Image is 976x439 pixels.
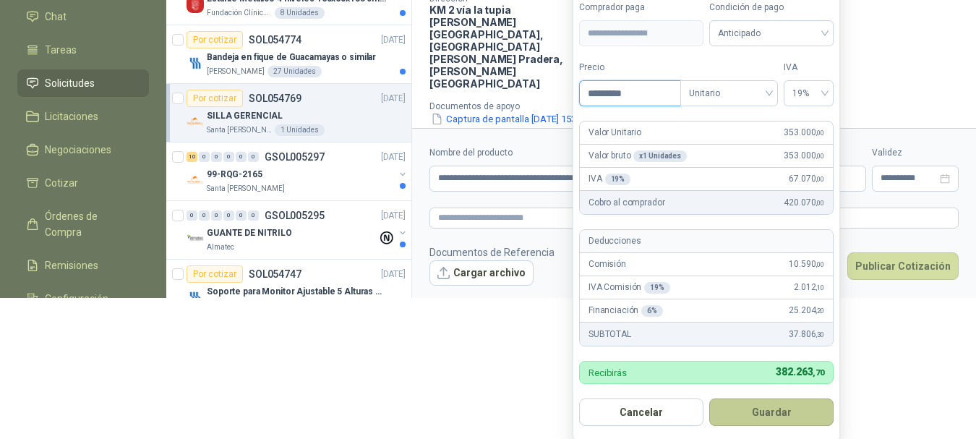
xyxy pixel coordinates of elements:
[784,126,824,140] span: 353.000
[17,3,149,30] a: Chat
[588,126,641,140] p: Valor Unitario
[45,291,108,307] span: Configuración
[187,148,408,195] a: 10 0 0 0 0 0 GSOL005297[DATE] Company Logo99-RQG-2165Santa [PERSON_NAME]
[236,152,247,162] div: 0
[45,75,95,91] span: Solicitudes
[166,25,411,84] a: Por cotizarSOL054774[DATE] Company LogoBandeja en fique de Guacamayas o similar[PERSON_NAME]27 Un...
[207,285,387,299] p: Soporte para Monitor Ajustable 5 Alturas Mini
[265,210,325,221] p: GSOL005295
[207,242,234,253] p: Almatec
[187,171,204,189] img: Company Logo
[709,398,834,426] button: Guardar
[784,61,834,74] label: IVA
[381,150,406,164] p: [DATE]
[187,31,243,48] div: Por cotizar
[588,281,670,294] p: IVA Comisión
[207,168,262,182] p: 99-RQG-2165
[633,150,687,162] div: x 1 Unidades
[166,84,411,142] a: Por cotizarSOL054769[DATE] Company LogoSILLA GERENCIALSanta [PERSON_NAME]1 Unidades
[588,368,627,378] p: Recibirás
[381,92,406,106] p: [DATE]
[429,4,584,90] p: KM 2 vía la tupia [PERSON_NAME][GEOGRAPHIC_DATA], [GEOGRAPHIC_DATA][PERSON_NAME] Pradera , [PERSO...
[816,199,824,207] span: ,00
[45,257,98,273] span: Remisiones
[816,307,824,315] span: ,20
[17,69,149,97] a: Solicitudes
[784,149,824,163] span: 353.000
[816,284,824,291] span: ,10
[207,7,272,19] p: Fundación Clínica Shaio
[187,289,204,306] img: Company Logo
[17,136,149,163] a: Negociaciones
[813,368,824,378] span: ,70
[187,54,204,72] img: Company Logo
[207,51,376,64] p: Bandeja en fique de Guacamayas o similar
[776,366,824,378] span: 382.263
[17,285,149,312] a: Configuración
[199,152,210,162] div: 0
[429,101,970,111] p: Documentos de apoyo
[45,208,135,240] span: Órdenes de Compra
[641,305,663,317] div: 6 %
[236,210,247,221] div: 0
[579,1,703,14] label: Comprador paga
[872,146,959,160] label: Validez
[207,183,285,195] p: Santa [PERSON_NAME]
[588,149,687,163] p: Valor bruto
[784,196,824,210] span: 420.070
[17,103,149,130] a: Licitaciones
[187,210,197,221] div: 0
[45,42,77,58] span: Tareas
[588,172,630,186] p: IVA
[588,328,631,341] p: SUBTOTAL
[381,268,406,281] p: [DATE]
[207,66,265,77] p: [PERSON_NAME]
[17,252,149,279] a: Remisiones
[249,35,301,45] p: SOL054774
[249,93,301,103] p: SOL054769
[223,210,234,221] div: 0
[816,129,824,137] span: ,00
[789,257,824,271] span: 10.590
[588,196,664,210] p: Cobro al comprador
[588,257,626,271] p: Comisión
[789,172,824,186] span: 67.070
[249,269,301,279] p: SOL054747
[605,174,631,185] div: 19 %
[17,203,149,246] a: Órdenes de Compra
[689,82,769,104] span: Unitario
[187,152,197,162] div: 10
[187,230,204,247] img: Company Logo
[207,109,283,123] p: SILLA GERENCIAL
[579,398,703,426] button: Cancelar
[275,124,325,136] div: 1 Unidades
[816,331,824,338] span: ,30
[579,61,680,74] label: Precio
[199,210,210,221] div: 0
[265,152,325,162] p: GSOL005297
[792,82,825,104] span: 19%
[381,33,406,47] p: [DATE]
[718,22,825,44] span: Anticipado
[429,146,664,160] label: Nombre del producto
[429,111,612,127] button: Captura de pantalla [DATE] 153510.png
[789,304,824,317] span: 25.204
[248,152,259,162] div: 0
[166,260,411,318] a: Por cotizarSOL054747[DATE] Company LogoSoporte para Monitor Ajustable 5 Alturas Mini
[816,152,824,160] span: ,00
[45,142,111,158] span: Negociaciones
[17,36,149,64] a: Tareas
[45,9,67,25] span: Chat
[847,252,959,280] button: Publicar Cotización
[794,281,824,294] span: 2.012
[17,169,149,197] a: Cotizar
[709,1,834,14] label: Condición de pago
[275,7,325,19] div: 8 Unidades
[45,108,98,124] span: Licitaciones
[429,260,534,286] button: Cargar archivo
[223,152,234,162] div: 0
[381,209,406,223] p: [DATE]
[588,304,663,317] p: Financiación
[187,90,243,107] div: Por cotizar
[45,175,78,191] span: Cotizar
